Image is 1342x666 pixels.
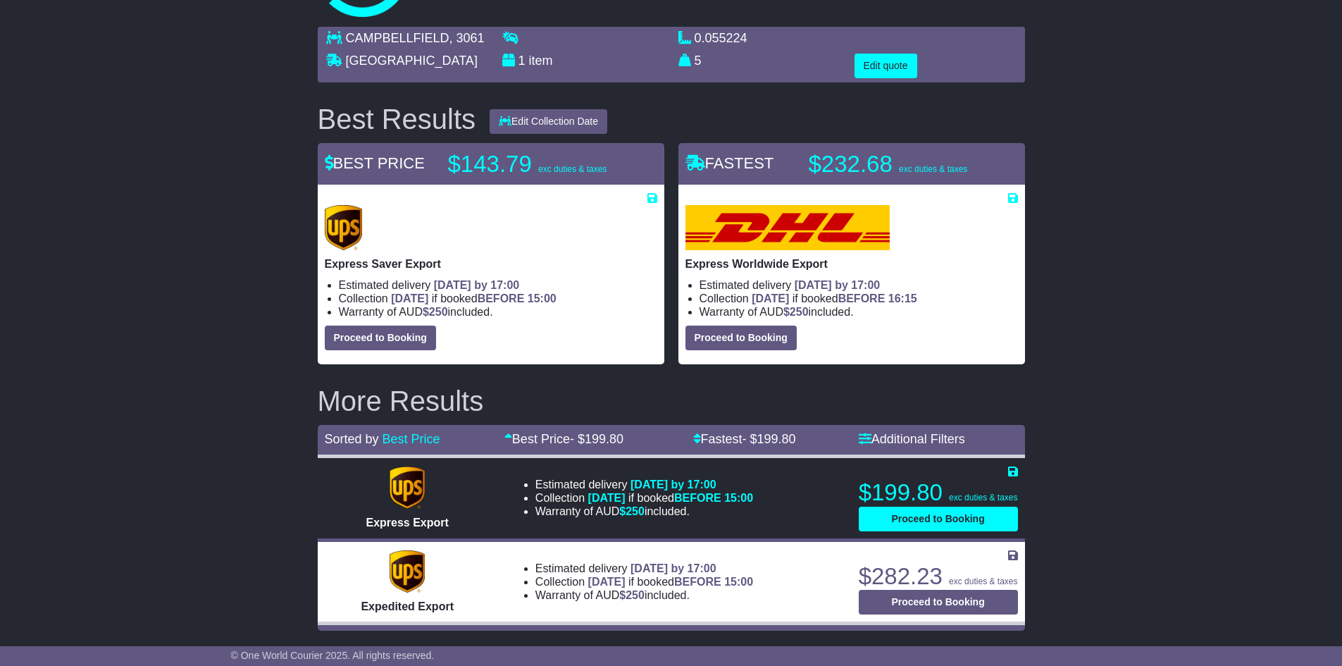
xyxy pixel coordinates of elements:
[619,505,645,517] span: $
[859,562,1018,591] p: $282.23
[325,257,657,271] p: Express Saver Export
[859,507,1018,531] button: Proceed to Booking
[339,292,657,305] li: Collection
[838,292,886,304] span: BEFORE
[429,306,448,318] span: 250
[790,306,809,318] span: 250
[700,305,1018,319] li: Warranty of AUD included.
[346,31,449,45] span: CAMPBELLFIELD
[700,292,1018,305] li: Collection
[674,492,721,504] span: BEFORE
[695,54,702,68] span: 5
[630,479,716,491] span: [DATE] by 17:00
[528,292,557,304] span: 15:00
[630,562,716,574] span: [DATE] by 17:00
[700,278,1018,292] li: Estimated delivery
[390,550,425,593] img: UPS (new): Expedited Export
[752,292,917,304] span: if booked
[325,326,436,350] button: Proceed to Booking
[535,478,753,491] li: Estimated delivery
[361,600,454,612] span: Expedited Export
[529,54,553,68] span: item
[366,517,448,529] span: Express Export
[535,575,753,588] li: Collection
[685,154,774,172] span: FASTEST
[626,589,645,601] span: 250
[695,31,747,45] span: 0.055224
[339,278,657,292] li: Estimated delivery
[588,576,753,588] span: if booked
[311,104,483,135] div: Best Results
[859,479,1018,507] p: $199.80
[752,292,789,304] span: [DATE]
[685,257,1018,271] p: Express Worldwide Export
[535,588,753,602] li: Warranty of AUD included.
[685,326,797,350] button: Proceed to Booking
[724,492,753,504] span: 15:00
[518,54,526,68] span: 1
[434,279,520,291] span: [DATE] by 17:00
[757,432,796,446] span: 199.80
[859,432,965,446] a: Additional Filters
[570,432,623,446] span: - $
[888,292,917,304] span: 16:15
[535,491,753,505] li: Collection
[318,386,1025,417] h2: More Results
[448,150,624,178] p: $143.79
[504,432,623,446] a: Best Price- $199.80
[588,576,626,588] span: [DATE]
[391,292,556,304] span: if booked
[619,589,645,601] span: $
[346,54,478,68] span: [GEOGRAPHIC_DATA]
[449,31,485,45] span: , 3061
[490,109,607,134] button: Edit Collection Date
[478,292,525,304] span: BEFORE
[899,164,967,174] span: exc duties & taxes
[325,432,379,446] span: Sorted by
[809,150,985,178] p: $232.68
[693,432,796,446] a: Fastest- $199.80
[391,292,428,304] span: [DATE]
[231,650,435,661] span: © One World Courier 2025. All rights reserved.
[685,205,890,250] img: DHL: Express Worldwide Export
[626,505,645,517] span: 250
[795,279,881,291] span: [DATE] by 17:00
[674,576,721,588] span: BEFORE
[724,576,753,588] span: 15:00
[390,467,425,509] img: UPS (new): Express Export
[535,562,753,575] li: Estimated delivery
[855,54,917,78] button: Edit quote
[783,306,809,318] span: $
[339,305,657,319] li: Warranty of AUD included.
[325,205,363,250] img: UPS (new): Express Saver Export
[325,154,425,172] span: BEST PRICE
[588,492,753,504] span: if booked
[949,576,1017,586] span: exc duties & taxes
[383,432,440,446] a: Best Price
[859,590,1018,615] button: Proceed to Booking
[535,505,753,518] li: Warranty of AUD included.
[588,492,626,504] span: [DATE]
[743,432,796,446] span: - $
[585,432,623,446] span: 199.80
[538,164,607,174] span: exc duties & taxes
[949,493,1017,502] span: exc duties & taxes
[423,306,448,318] span: $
